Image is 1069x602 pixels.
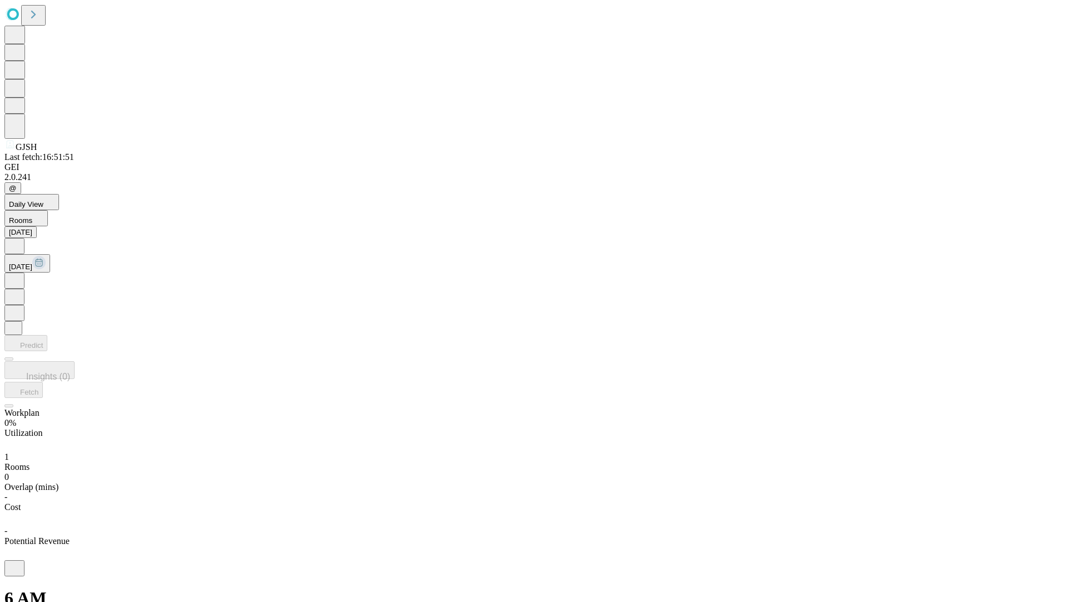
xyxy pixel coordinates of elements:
button: Fetch [4,382,43,398]
span: 0% [4,418,16,428]
button: Predict [4,335,47,351]
span: Potential Revenue [4,536,70,546]
span: Cost [4,502,21,512]
div: GEI [4,162,1065,172]
span: Utilization [4,428,42,438]
span: Rooms [9,216,32,225]
button: Rooms [4,210,48,226]
button: Daily View [4,194,59,210]
span: Rooms [4,462,30,472]
span: 0 [4,472,9,482]
span: Last fetch: 16:51:51 [4,152,74,162]
span: [DATE] [9,263,32,271]
span: Overlap (mins) [4,482,58,492]
button: @ [4,182,21,194]
span: 1 [4,452,9,462]
span: Insights (0) [26,372,70,381]
span: Workplan [4,408,40,417]
span: Daily View [9,200,43,208]
button: [DATE] [4,226,37,238]
span: - [4,492,7,502]
div: 2.0.241 [4,172,1065,182]
button: Insights (0) [4,361,75,379]
span: @ [9,184,17,192]
button: [DATE] [4,254,50,273]
span: - [4,526,7,536]
span: GJSH [16,142,37,152]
